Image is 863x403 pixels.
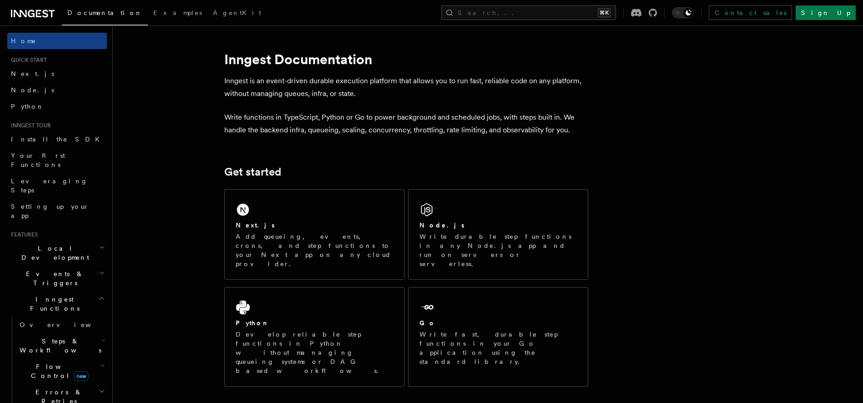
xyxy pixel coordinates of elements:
[408,287,588,387] a: GoWrite fast, durable step functions in your Go application using the standard library.
[7,65,107,82] a: Next.js
[11,203,89,219] span: Setting up your app
[796,5,856,20] a: Sign Up
[419,318,436,327] h2: Go
[7,266,107,291] button: Events & Triggers
[224,189,404,280] a: Next.jsAdd queueing, events, crons, and step functions to your Next app on any cloud provider.
[11,86,54,94] span: Node.js
[7,131,107,147] a: Install the SDK
[7,240,107,266] button: Local Development
[7,82,107,98] a: Node.js
[7,122,51,129] span: Inngest tour
[16,317,107,333] a: Overview
[16,358,107,384] button: Flow Controlnew
[74,371,89,381] span: new
[7,291,107,317] button: Inngest Functions
[419,330,577,366] p: Write fast, durable step functions in your Go application using the standard library.
[709,5,792,20] a: Contact sales
[224,75,588,100] p: Inngest is an event-driven durable execution platform that allows you to run fast, reliable code ...
[224,287,404,387] a: PythonDevelop reliable step functions in Python without managing queueing systems or DAG based wo...
[7,173,107,198] a: Leveraging Steps
[419,232,577,268] p: Write durable step functions in any Node.js app and run on servers or serverless.
[236,330,393,375] p: Develop reliable step functions in Python without managing queueing systems or DAG based workflows.
[441,5,616,20] button: Search...⌘K
[207,3,267,25] a: AgentKit
[148,3,207,25] a: Examples
[7,198,107,224] a: Setting up your app
[153,9,202,16] span: Examples
[11,103,44,110] span: Python
[224,111,588,136] p: Write functions in TypeScript, Python or Go to power background and scheduled jobs, with steps bu...
[7,295,98,313] span: Inngest Functions
[7,244,99,262] span: Local Development
[7,269,99,287] span: Events & Triggers
[7,98,107,115] a: Python
[11,136,105,143] span: Install the SDK
[236,318,269,327] h2: Python
[11,177,88,194] span: Leveraging Steps
[11,36,36,45] span: Home
[224,166,281,178] a: Get started
[7,33,107,49] a: Home
[419,221,464,230] h2: Node.js
[236,221,275,230] h2: Next.js
[67,9,142,16] span: Documentation
[11,70,54,77] span: Next.js
[16,333,107,358] button: Steps & Workflows
[7,56,47,64] span: Quick start
[236,232,393,268] p: Add queueing, events, crons, and step functions to your Next app on any cloud provider.
[7,147,107,173] a: Your first Functions
[11,152,65,168] span: Your first Functions
[62,3,148,25] a: Documentation
[408,189,588,280] a: Node.jsWrite durable step functions in any Node.js app and run on servers or serverless.
[16,362,100,380] span: Flow Control
[16,337,101,355] span: Steps & Workflows
[224,51,588,67] h1: Inngest Documentation
[20,321,113,328] span: Overview
[213,9,261,16] span: AgentKit
[7,231,38,238] span: Features
[598,8,611,17] kbd: ⌘K
[672,7,694,18] button: Toggle dark mode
